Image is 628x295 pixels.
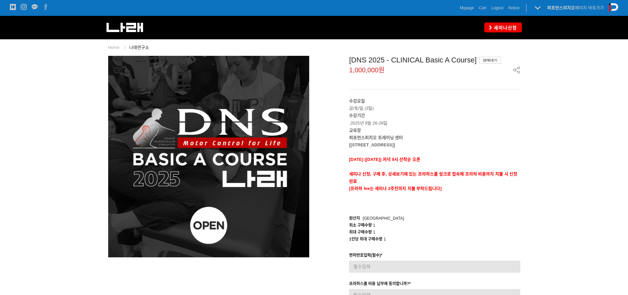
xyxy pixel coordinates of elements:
[491,5,503,11] a: Logout
[373,230,375,235] span: 1
[349,97,520,112] p: 금/토/일 (3일)
[484,22,522,32] a: 세미나신청
[349,171,517,184] strong: 세미나 신청, 구매 후, 상세보기에 있는 프라하스쿨 링크로 접속해 프라하 비용까지 지불 시 신청완료
[479,57,501,64] div: 판매대기
[349,113,365,118] strong: 수강기간
[349,237,382,241] span: 1인당 최대 구매수량
[349,216,360,221] span: 원산지
[349,128,361,133] strong: 교육장
[492,24,517,31] span: 세미나신청
[363,216,404,221] span: [GEOGRAPHIC_DATA]
[349,56,520,64] div: [DNS 2025 - CLINICAL Basic A Course]
[384,237,386,241] span: 1
[349,67,384,73] span: 1,000,000원
[349,98,365,103] strong: 수강요일
[108,45,120,50] a: Home
[349,230,372,235] span: 최대 구매수량
[349,261,520,273] input: 필수입력
[508,5,520,11] a: Notice
[349,186,442,191] span: [프라하 fee는 세미나 2주전까지 지불 부탁드립니다]
[349,280,411,289] div: 프라하스쿨 비용 납부에 동의합니까?
[479,5,487,11] a: Cart
[373,223,375,228] span: 1
[547,5,575,10] strong: 퍼포먼스피지오
[547,5,604,10] a: 퍼포먼스피지오페이지 바로가기
[349,135,403,140] strong: 퍼포먼스피지오 트레이닝 센터
[349,223,372,228] span: 최소 구매수량
[349,112,520,127] p: 2025년 9월 26-28일
[460,5,474,11] a: Mypage
[129,45,149,50] a: 나래연구소
[349,157,420,162] span: [DATE] ([DATE]) 저녁 9시 선착순 오픈
[349,252,382,261] div: 면허번호입력(필수)
[349,142,395,147] strong: [[STREET_ADDRESS]]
